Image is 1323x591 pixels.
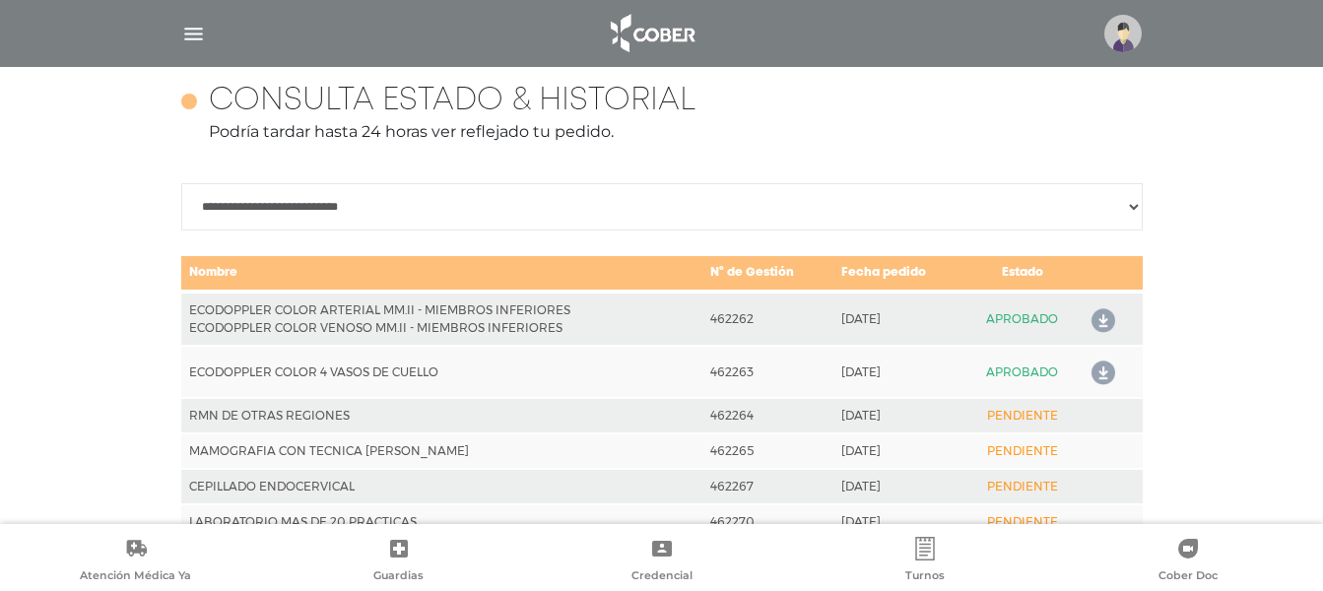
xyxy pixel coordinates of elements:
a: Guardias [267,537,530,587]
a: Turnos [793,537,1056,587]
td: CEPILLADO ENDOCERVICAL [181,469,702,504]
td: PENDIENTE [965,469,1081,504]
td: Estado [965,255,1081,292]
td: Nombre [181,255,702,292]
a: Credencial [530,537,793,587]
td: [DATE] [833,433,965,469]
td: Fecha pedido [833,255,965,292]
td: [DATE] [833,469,965,504]
td: ECODOPPLER COLOR ARTERIAL MM.II - MIEMBROS INFERIORES ECODOPPLER COLOR VENOSO MM.II - MIEMBROS IN... [181,292,702,346]
td: PENDIENTE [965,433,1081,469]
td: ECODOPPLER COLOR 4 VASOS DE CUELLO [181,346,702,398]
p: Podría tardar hasta 24 horas ver reflejado tu pedido. [181,120,1143,144]
td: 462265 [702,433,833,469]
span: Cober Doc [1158,568,1218,586]
td: APROBADO [965,346,1081,398]
h4: Consulta estado & historial [209,83,695,120]
td: [DATE] [833,504,965,540]
img: profile-placeholder.svg [1104,15,1142,52]
td: LABORATORIO MAS DE 20 PRACTICAS [181,504,702,540]
td: PENDIENTE [965,398,1081,433]
img: Cober_menu-lines-white.svg [181,22,206,46]
span: Guardias [373,568,424,586]
td: 462264 [702,398,833,433]
span: Atención Médica Ya [80,568,191,586]
td: PENDIENTE [965,504,1081,540]
td: 462263 [702,346,833,398]
td: 462267 [702,469,833,504]
a: Atención Médica Ya [4,537,267,587]
td: APROBADO [965,292,1081,346]
span: Credencial [631,568,693,586]
td: [DATE] [833,292,965,346]
td: [DATE] [833,398,965,433]
td: [DATE] [833,346,965,398]
td: MAMOGRAFIA CON TECNICA [PERSON_NAME] [181,433,702,469]
td: N° de Gestión [702,255,833,292]
td: 462262 [702,292,833,346]
img: logo_cober_home-white.png [600,10,703,57]
span: Turnos [905,568,945,586]
td: 462270 [702,504,833,540]
td: RMN DE OTRAS REGIONES [181,398,702,433]
a: Cober Doc [1056,537,1319,587]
